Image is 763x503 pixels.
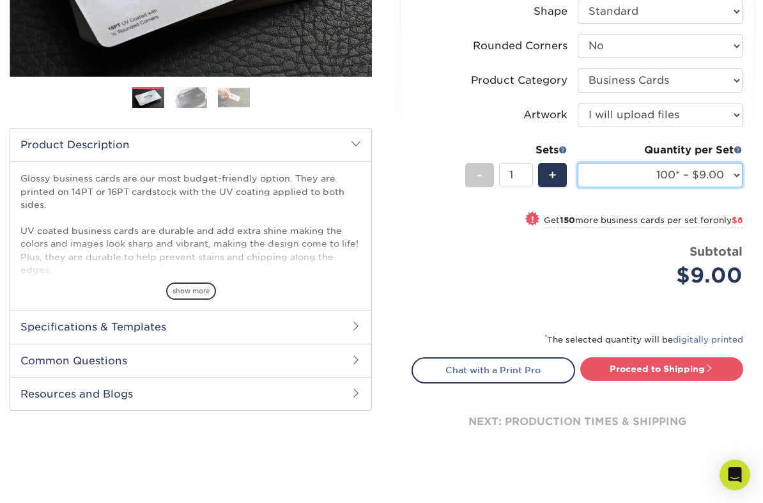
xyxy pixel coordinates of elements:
[673,335,743,344] a: digitally printed
[166,282,216,300] span: show more
[132,82,164,114] img: Business Cards 01
[544,215,743,228] small: Get more business cards per set for
[175,86,207,109] img: Business Cards 02
[471,73,567,88] div: Product Category
[465,143,567,158] div: Sets
[531,213,534,226] span: !
[713,215,743,225] span: only
[720,460,750,490] div: Open Intercom Messenger
[548,166,557,185] span: +
[578,143,743,158] div: Quantity per Set
[473,38,567,54] div: Rounded Corners
[560,215,575,225] strong: 150
[10,310,371,343] h2: Specifications & Templates
[412,357,575,383] a: Chat with a Print Pro
[523,107,567,123] div: Artwork
[10,128,371,161] h2: Product Description
[10,344,371,377] h2: Common Questions
[587,260,743,291] div: $9.00
[412,383,743,460] div: next: production times & shipping
[534,4,567,19] div: Shape
[732,215,743,225] span: $8
[477,166,482,185] span: -
[580,357,744,380] a: Proceed to Shipping
[690,244,743,258] strong: Subtotal
[544,335,743,344] small: The selected quantity will be
[10,377,371,410] h2: Resources and Blogs
[20,172,361,341] p: Glossy business cards are our most budget-friendly option. They are printed on 14PT or 16PT cards...
[218,88,250,107] img: Business Cards 03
